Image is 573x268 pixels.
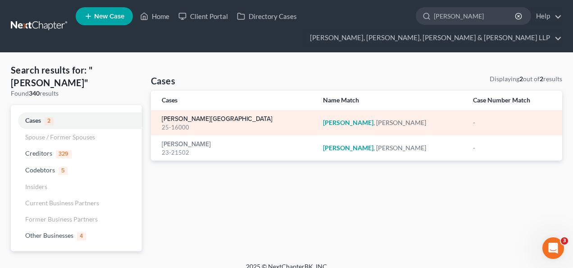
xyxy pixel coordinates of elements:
a: Creditors329 [11,145,142,162]
div: , [PERSON_NAME] [323,118,459,127]
a: [PERSON_NAME] [162,141,211,148]
th: Cases [151,91,316,110]
span: Codebtors [25,166,55,174]
em: [PERSON_NAME] [323,119,373,126]
div: Found results [11,89,142,98]
span: 2 [45,117,54,125]
input: Search by name... [434,8,516,24]
a: [PERSON_NAME][GEOGRAPHIC_DATA] [162,116,273,122]
div: Displaying out of results [490,74,562,83]
a: Insiders [11,179,142,195]
span: Creditors [25,149,52,157]
a: Current Business Partners [11,195,142,211]
a: Former Business Partners [11,211,142,227]
iframe: Intercom live chat [542,237,564,259]
span: Insiders [25,183,47,190]
span: Current Business Partners [25,199,99,207]
div: , [PERSON_NAME] [323,143,459,152]
span: Cases [25,116,41,124]
a: Home [136,8,174,24]
div: 25-16000 [162,123,309,132]
span: Former Business Partners [25,215,98,223]
strong: 2 [519,75,523,83]
th: Case Number Match [466,91,562,110]
a: Directory Cases [232,8,301,24]
span: New Case [94,13,124,20]
th: Name Match [316,91,466,110]
div: - [473,143,551,152]
a: Other Businesses4 [11,227,142,244]
span: 3 [561,237,568,245]
h4: Cases [151,74,175,87]
strong: 340 [29,89,40,97]
a: Spouse / Former Spouses [11,129,142,145]
a: Cases2 [11,112,142,129]
a: Help [532,8,562,24]
h4: Search results for: "[PERSON_NAME]" [11,64,142,89]
a: Codebtors5 [11,162,142,179]
span: Other Businesses [25,231,73,239]
em: [PERSON_NAME] [323,144,373,152]
a: [PERSON_NAME], [PERSON_NAME], [PERSON_NAME] & [PERSON_NAME] LLP [305,30,562,46]
a: Client Portal [174,8,232,24]
strong: 2 [540,75,543,83]
div: 23-21502 [162,148,309,157]
span: 5 [59,167,68,175]
span: 4 [77,232,86,240]
span: Spouse / Former Spouses [25,133,95,141]
span: 329 [56,150,72,158]
div: - [473,118,551,127]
